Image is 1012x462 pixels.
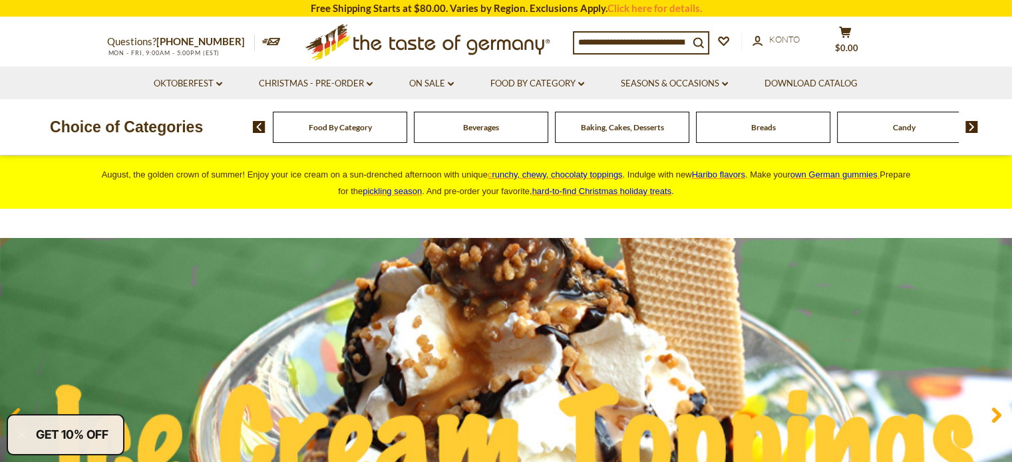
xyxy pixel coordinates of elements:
[835,43,858,53] span: $0.00
[607,2,702,14] a: Click here for details.
[107,33,255,51] p: Questions?
[107,49,220,57] span: MON - FRI, 9:00AM - 5:00PM (EST)
[965,121,978,133] img: next arrow
[490,76,584,91] a: Food By Category
[751,122,776,132] a: Breads
[764,76,858,91] a: Download Catalog
[363,186,422,196] a: pickling season
[532,186,672,196] a: hard-to-find Christmas holiday treats
[581,122,664,132] a: Baking, Cakes, Desserts
[409,76,454,91] a: On Sale
[259,76,373,91] a: Christmas - PRE-ORDER
[488,170,623,179] a: crunchy, chewy, chocolaty toppings
[253,121,265,133] img: previous arrow
[156,35,245,47] a: [PHONE_NUMBER]
[790,170,878,179] span: own German gummies
[463,122,499,132] a: Beverages
[790,170,880,179] a: own German gummies.
[826,26,866,59] button: $0.00
[769,34,800,45] span: Konto
[154,76,222,91] a: Oktoberfest
[532,186,674,196] span: .
[692,170,745,179] a: Haribo flavors
[621,76,728,91] a: Seasons & Occasions
[893,122,916,132] a: Candy
[309,122,372,132] a: Food By Category
[753,33,800,47] a: Konto
[492,170,622,179] span: runchy, chewy, chocolaty toppings
[102,170,911,196] span: August, the golden crown of summer! Enjoy your ice cream on a sun-drenched afternoon with unique ...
